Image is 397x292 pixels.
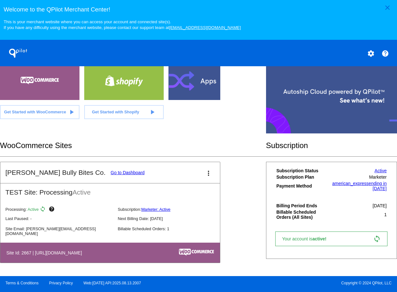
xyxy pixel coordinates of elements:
span: Get Started with WooCommerce [4,110,66,114]
mat-icon: play_arrow [68,108,75,116]
a: [EMAIL_ADDRESS][DOMAIN_NAME] [169,25,241,30]
a: Active [374,168,387,173]
a: american_expressending in [DATE] [332,181,387,191]
p: Subscription: [118,207,225,212]
span: active! [312,236,330,241]
span: Active [28,207,39,212]
span: Get Started with Shopify [92,110,139,114]
h2: TEST Site: Processing [0,183,220,196]
a: Privacy Policy [49,281,73,285]
th: Billing Period Ends [276,203,327,209]
mat-icon: sync [373,235,381,243]
mat-icon: settings [367,50,375,57]
span: Marketer [369,174,387,180]
h1: QPilot [5,47,31,60]
small: This is your merchant website where you can access your account and connected site(s). If you hav... [3,19,241,30]
a: Terms & Conditions [5,281,38,285]
mat-icon: more_vert [205,169,212,177]
mat-icon: close [384,4,391,11]
h2: [PERSON_NAME] Bully Bites Co. [5,169,106,176]
img: c53aa0e5-ae75-48aa-9bee-956650975ee5 [179,249,214,256]
th: Billable Scheduled Orders (All Sites) [276,209,327,220]
p: Site Email: [PERSON_NAME][EMAIL_ADDRESS][DOMAIN_NAME] [5,226,113,236]
a: Your account isactive! sync [275,231,387,246]
h3: Welcome to the QPilot Merchant Center! [3,6,393,13]
span: Active [72,189,91,196]
p: Next Billing Date: [DATE] [118,216,225,221]
mat-icon: play_arrow [148,108,156,116]
mat-icon: help [49,206,56,214]
p: Billable Scheduled Orders: 1 [118,226,225,231]
h4: Site Id: 2667 | [URL][DOMAIN_NAME] [6,250,85,255]
a: Get Started with Shopify [84,105,164,119]
th: Subscription Plan [276,174,327,180]
span: 1 [384,212,387,217]
th: Subscription Status [276,168,327,174]
a: Go to Dashboard [111,170,145,175]
span: [DATE] [373,203,387,208]
a: Web:[DATE] API:2025.08.13.2007 [84,281,141,285]
a: Marketer: Active [141,207,170,212]
h2: Subscription [266,141,397,150]
th: Payment Method [276,181,327,191]
span: Copyright © 2024 QPilot, LLC [204,281,392,285]
p: Last Paused: - [5,216,113,221]
mat-icon: sync [40,206,47,214]
mat-icon: help [381,50,389,57]
span: american_express [332,181,368,186]
p: Processing: [5,206,113,214]
span: Your account is [282,236,333,241]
